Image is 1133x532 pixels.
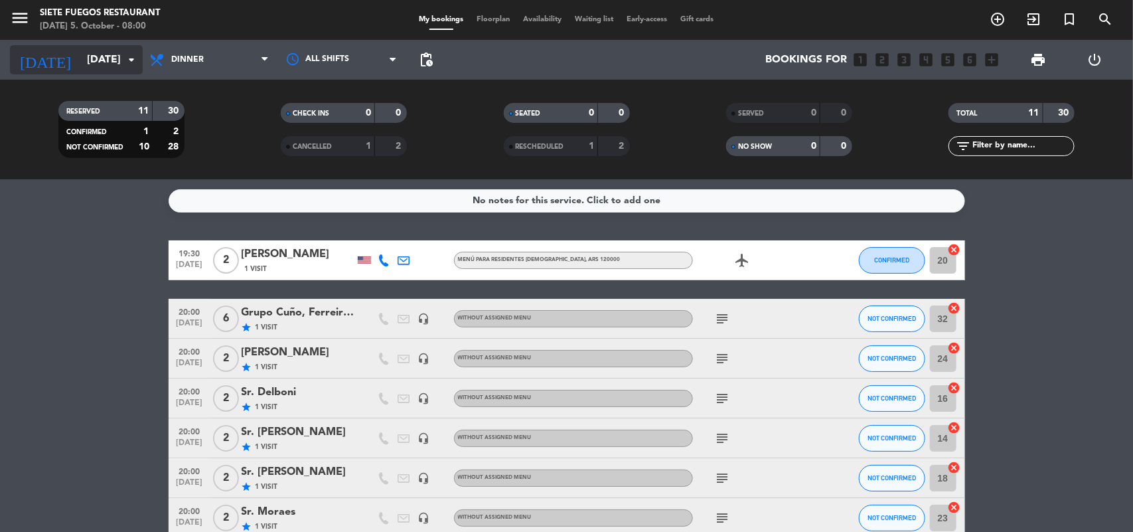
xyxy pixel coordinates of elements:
[948,461,961,474] i: cancel
[674,16,721,23] span: Gift cards
[868,395,916,402] span: NOT CONFIRMED
[471,16,517,23] span: Floorplan
[948,421,961,434] i: cancel
[418,472,430,484] i: headset_mic
[242,442,252,452] i: star
[517,16,569,23] span: Availability
[245,264,267,274] span: 1 Visit
[738,110,764,117] span: SERVED
[173,304,206,319] span: 20:00
[242,384,354,401] div: Sr. Delboni
[868,315,916,322] span: NOT CONFIRMED
[213,425,239,452] span: 2
[138,106,149,116] strong: 11
[859,425,925,452] button: NOT CONFIRMED
[1087,52,1102,68] i: power_settings_new
[213,385,239,412] span: 2
[811,141,816,151] strong: 0
[242,344,354,361] div: [PERSON_NAME]
[173,399,206,414] span: [DATE]
[242,464,354,481] div: Sr. [PERSON_NAME]
[173,319,206,334] span: [DATE]
[256,521,278,532] span: 1 Visit
[473,193,660,209] div: No notes for this service. Click to add one
[859,505,925,531] button: NOT CONFIRMED
[242,482,252,492] i: star
[859,465,925,491] button: NOT CONFIRMED
[569,16,621,23] span: Waiting list
[841,108,849,118] strong: 0
[586,257,621,262] span: , ARS 120000
[458,435,532,440] span: Without assigned menu
[256,322,278,333] span: 1 Visit
[948,243,961,256] i: cancel
[213,505,239,531] span: 2
[396,141,404,151] strong: 2
[213,306,239,332] span: 6
[40,7,160,20] div: Siete Fuegos Restaurant
[242,246,354,263] div: [PERSON_NAME]
[173,127,181,136] strong: 2
[874,51,891,68] i: looks_two
[852,51,869,68] i: looks_one
[516,143,564,150] span: RESCHEDULED
[173,260,206,276] span: [DATE]
[859,306,925,332] button: NOT CONFIRMED
[123,52,139,68] i: arrow_drop_down
[990,11,1006,27] i: add_circle_outline
[10,8,30,33] button: menu
[242,304,354,321] div: Grupo Cuño, Ferreira, Reinholcz
[173,438,206,454] span: [DATE]
[868,474,916,482] span: NOT CONFIRMED
[458,257,621,262] span: Menú para Residentes [DEMOGRAPHIC_DATA]
[418,512,430,524] i: headset_mic
[256,482,278,492] span: 1 Visit
[962,51,979,68] i: looks_6
[173,463,206,478] span: 20:00
[715,351,731,367] i: subject
[418,52,434,68] span: pending_actions
[242,322,252,333] i: star
[168,106,181,116] strong: 30
[715,470,731,486] i: subject
[841,141,849,151] strong: 0
[458,475,532,480] span: Without assigned menu
[66,108,100,115] span: RESERVED
[918,51,935,68] i: looks_4
[242,362,252,373] i: star
[874,256,909,264] span: CONFIRMED
[868,355,916,362] span: NOT CONFIRMED
[171,55,204,64] span: Dinner
[868,434,916,442] span: NOT CONFIRMED
[10,45,80,74] i: [DATE]
[948,501,961,514] i: cancel
[868,514,916,521] span: NOT CONFIRMED
[173,359,206,374] span: [DATE]
[173,503,206,518] span: 20:00
[948,381,961,395] i: cancel
[213,465,239,491] span: 2
[619,141,627,151] strong: 2
[173,383,206,399] span: 20:00
[213,247,239,274] span: 2
[589,141,594,151] strong: 1
[40,20,160,33] div: [DATE] 5. October - 08:00
[458,355,532,361] span: Without assigned menu
[955,138,971,154] i: filter_list
[168,142,181,151] strong: 28
[621,16,674,23] span: Early-access
[735,252,751,268] i: airplanemode_active
[715,430,731,446] i: subject
[859,345,925,372] button: NOT CONFIRMED
[948,302,961,315] i: cancel
[589,108,594,118] strong: 0
[256,362,278,373] span: 1 Visit
[143,127,149,136] strong: 1
[1067,40,1123,80] div: LOG OUT
[173,343,206,359] span: 20:00
[242,424,354,441] div: Sr. [PERSON_NAME]
[293,143,332,150] span: CANCELLED
[948,341,961,355] i: cancel
[242,503,354,521] div: Sr. Moraes
[10,8,30,28] i: menu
